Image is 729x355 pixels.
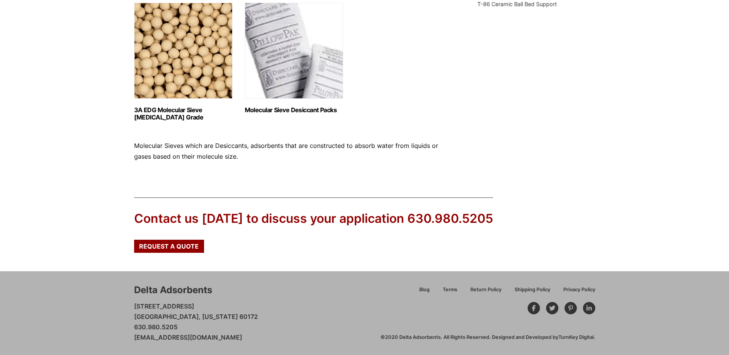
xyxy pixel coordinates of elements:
[134,284,212,297] div: Delta Adsorbents
[508,285,557,299] a: Shipping Policy
[134,333,242,341] a: [EMAIL_ADDRESS][DOMAIN_NAME]
[470,287,501,292] span: Return Policy
[134,141,455,161] p: Molecular Sieves which are Desiccants, adsorbents that are constructed to absorb water from liqui...
[557,285,595,299] a: Privacy Policy
[134,301,258,343] p: [STREET_ADDRESS] [GEOGRAPHIC_DATA], [US_STATE] 60172 630.980.5205
[134,3,232,121] a: Visit product category 3A EDG Molecular Sieve Ethanol Grade
[477,1,557,7] a: T-86 Ceramic Ball Bed Support
[134,240,204,253] a: Request a Quote
[134,106,232,121] h2: 3A EDG Molecular Sieve [MEDICAL_DATA] Grade
[464,285,508,299] a: Return Policy
[419,287,430,292] span: Blog
[515,287,550,292] span: Shipping Policy
[245,106,343,114] h2: Molecular Sieve Desiccant Packs
[134,210,493,227] div: Contact us [DATE] to discuss your application 630.980.5205
[563,287,595,292] span: Privacy Policy
[245,3,343,99] img: Molecular Sieve Desiccant Packs
[380,334,595,341] div: ©2020 Delta Adsorbents. All Rights Reserved. Designed and Developed by .
[139,243,199,249] span: Request a Quote
[413,285,436,299] a: Blog
[443,287,457,292] span: Terms
[436,285,464,299] a: Terms
[134,3,232,99] img: 3A EDG Molecular Sieve Ethanol Grade
[245,3,343,114] a: Visit product category Molecular Sieve Desiccant Packs
[558,334,594,340] a: TurnKey Digital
